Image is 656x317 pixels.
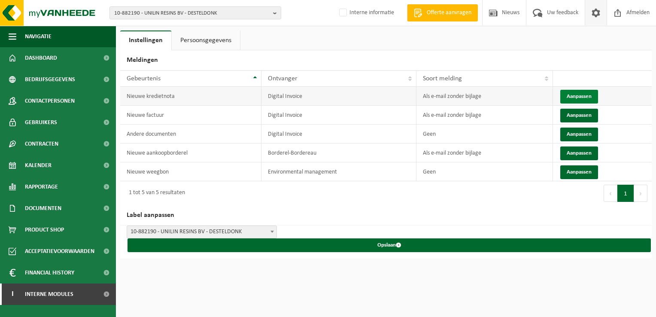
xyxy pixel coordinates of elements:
span: Dashboard [25,47,57,69]
td: Nieuwe weegbon [120,162,261,181]
button: Aanpassen [560,90,598,104]
span: Bedrijfsgegevens [25,69,75,90]
span: Soort melding [423,75,462,82]
td: Als e-mail zonder bijlage [416,106,553,125]
span: Financial History [25,262,74,283]
td: Als e-mail zonder bijlage [416,143,553,162]
td: Nieuwe aankoopborderel [120,143,261,162]
td: Geen [416,125,553,143]
span: Offerte aanvragen [425,9,474,17]
span: 10-882190 - UNILIN RESINS BV - DESTELDONK [127,226,276,238]
td: Nieuwe kredietnota [120,87,261,106]
span: Gebruikers [25,112,57,133]
label: Interne informatie [337,6,394,19]
span: Interne modules [25,283,73,305]
td: Geen [416,162,553,181]
span: Ontvanger [268,75,298,82]
span: I [9,283,16,305]
td: Andere documenten [120,125,261,143]
button: Aanpassen [560,165,598,179]
button: 1 [617,185,634,202]
span: Contracten [25,133,58,155]
a: Offerte aanvragen [407,4,478,21]
span: Rapportage [25,176,58,198]
span: Contactpersonen [25,90,75,112]
button: Aanpassen [560,109,598,122]
td: Digital Invoice [261,125,416,143]
button: Aanpassen [560,146,598,160]
span: Documenten [25,198,61,219]
span: 10-882190 - UNILIN RESINS BV - DESTELDONK [127,226,277,238]
td: Borderel-Bordereau [261,143,416,162]
span: 10-882190 - UNILIN RESINS BV - DESTELDONK [114,7,270,20]
button: Next [634,185,647,202]
span: Navigatie [25,26,52,47]
span: Acceptatievoorwaarden [25,241,94,262]
button: 10-882190 - UNILIN RESINS BV - DESTELDONK [109,6,281,19]
span: Kalender [25,155,52,176]
td: Als e-mail zonder bijlage [416,87,553,106]
h2: Meldingen [120,50,652,70]
button: Previous [604,185,617,202]
span: Gebeurtenis [127,75,161,82]
td: Environmental management [261,162,416,181]
h2: Label aanpassen [120,205,652,226]
span: Product Shop [25,219,64,241]
td: Nieuwe factuur [120,106,261,125]
button: Opslaan [128,238,651,252]
td: Digital Invoice [261,87,416,106]
button: Aanpassen [560,128,598,141]
div: 1 tot 5 van 5 resultaten [125,186,185,201]
a: Persoonsgegevens [172,30,240,50]
td: Digital Invoice [261,106,416,125]
a: Instellingen [120,30,171,50]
